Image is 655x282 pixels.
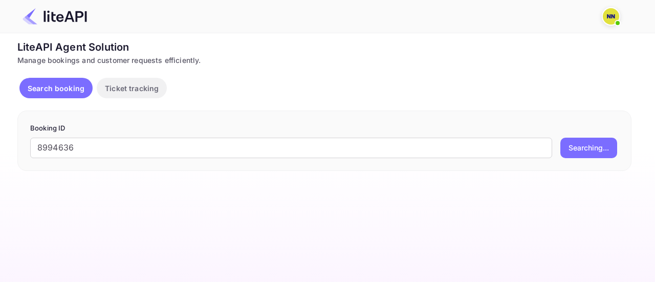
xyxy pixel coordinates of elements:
p: Search booking [28,83,84,94]
img: LiteAPI Logo [23,8,87,25]
button: Searching... [560,138,617,158]
div: Manage bookings and customer requests efficiently. [17,55,631,66]
img: N/A N/A [603,8,619,25]
div: LiteAPI Agent Solution [17,39,631,55]
input: Enter Booking ID (e.g., 63782194) [30,138,552,158]
p: Booking ID [30,123,619,134]
p: Ticket tracking [105,83,159,94]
